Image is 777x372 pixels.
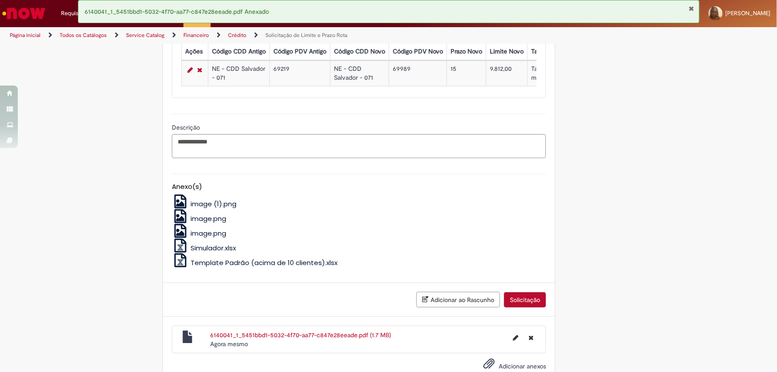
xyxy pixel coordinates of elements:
span: [PERSON_NAME] [725,9,770,17]
a: Solicitação de Limite e Prazo Rota [265,32,347,39]
th: Código PDV Novo [389,43,447,60]
span: image.png [191,229,226,238]
span: image (1).png [191,199,236,208]
a: image (1).png [172,199,236,208]
img: ServiceNow [1,4,47,22]
span: Adicionar anexos [499,362,546,370]
a: Service Catalog [126,32,164,39]
th: Código CDD Novo [330,43,389,60]
a: Financeiro [183,32,209,39]
td: Taxa matriz [528,61,552,86]
td: 69989 [389,61,447,86]
td: 15 [447,61,486,86]
button: Excluir 6140041_1_5451bbd1-5032-4f70-aa77-c847e28eeade.pdf [523,331,539,345]
td: 9.812,00 [486,61,528,86]
th: Código CDD Antigo [208,43,270,60]
a: Crédito [228,32,246,39]
a: Simulador.xlsx [172,243,236,253]
a: Template Padrão (acima de 10 clientes).xlsx [172,258,338,267]
span: Descrição [172,123,202,131]
td: 69219 [270,61,330,86]
a: image.png [172,229,226,238]
button: Adicionar ao Rascunho [416,292,500,307]
button: Editar nome de arquivo 6140041_1_5451bbd1-5032-4f70-aa77-c847e28eeade.pdf [508,331,524,345]
span: Template Padrão (acima de 10 clientes).xlsx [191,258,338,267]
a: Editar Linha 1 [185,65,195,75]
th: Código PDV Antigo [270,43,330,60]
th: Limite Novo [486,43,528,60]
a: Todos os Catálogos [60,32,107,39]
time: 28/08/2025 11:49:13 [210,340,248,348]
button: Solicitação [504,292,546,307]
td: NE - CDD Salvador - 071 [208,61,270,86]
a: image.png [172,214,226,223]
th: Taxa [528,43,552,60]
span: image.png [191,214,226,223]
a: Remover linha 1 [195,65,204,75]
ul: Trilhas de página [7,27,511,44]
a: Página inicial [10,32,41,39]
span: Simulador.xlsx [191,243,236,253]
span: 6140041_1_5451bbd1-5032-4f70-aa77-c847e28eeade.pdf Anexado [85,8,269,16]
th: Prazo Novo [447,43,486,60]
td: NE - CDD Salvador - 071 [330,61,389,86]
span: Requisições [61,9,92,18]
h5: Anexo(s) [172,183,546,191]
a: 6140041_1_5451bbd1-5032-4f70-aa77-c847e28eeade.pdf (1.7 MB) [210,331,391,339]
th: Ações [182,43,208,60]
button: Fechar Notificação [689,5,695,12]
span: Agora mesmo [210,340,248,348]
textarea: Descrição [172,134,546,158]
